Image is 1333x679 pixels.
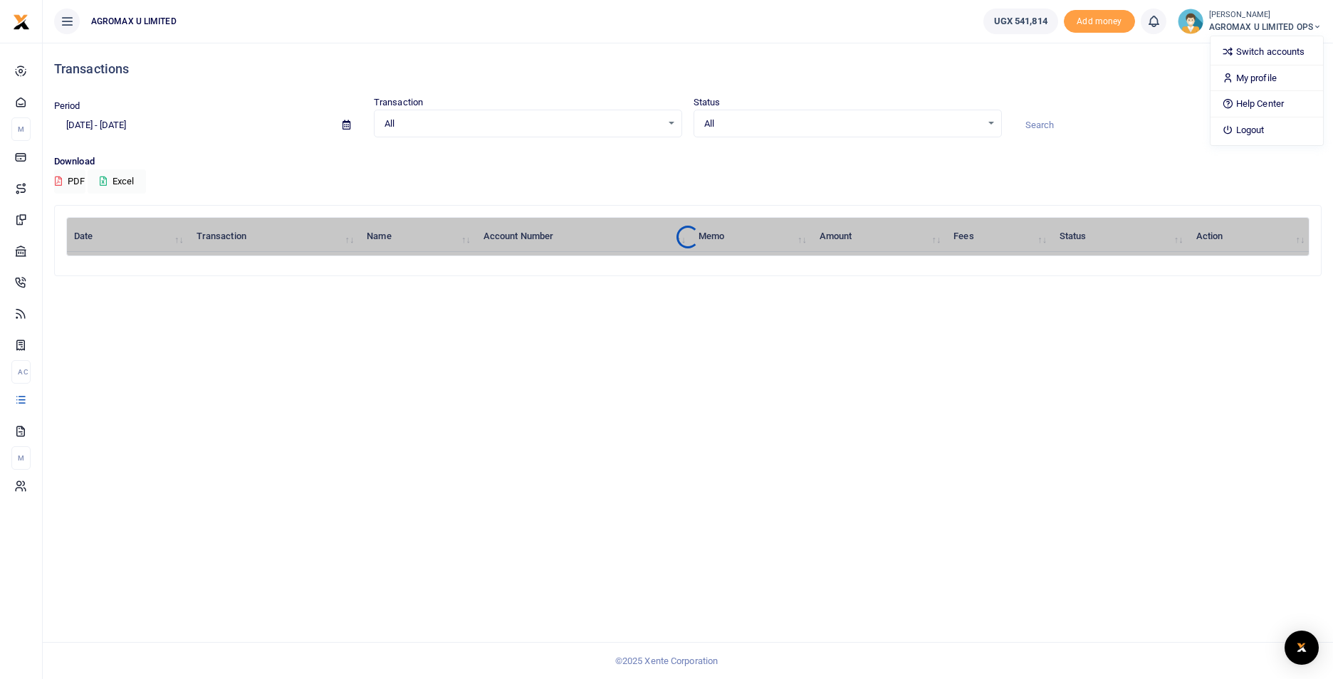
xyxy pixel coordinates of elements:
li: M [11,446,31,470]
input: select period [54,113,331,137]
div: Open Intercom Messenger [1285,631,1319,665]
a: My profile [1211,68,1323,88]
li: Wallet ballance [978,9,1064,34]
span: Add money [1064,10,1135,33]
span: AGROMAX U LIMITED OPS [1209,21,1322,33]
a: profile-user [PERSON_NAME] AGROMAX U LIMITED OPS [1178,9,1322,34]
a: UGX 541,814 [983,9,1058,34]
a: Help Center [1211,94,1323,114]
li: Ac [11,360,31,384]
input: Search [1013,113,1322,137]
button: PDF [54,169,85,194]
img: logo-small [13,14,30,31]
p: Download [54,154,1322,169]
a: Switch accounts [1211,42,1323,62]
small: [PERSON_NAME] [1209,9,1322,21]
label: Period [54,99,80,113]
a: Logout [1211,120,1323,140]
h4: Transactions [54,61,1322,77]
label: Status [694,95,721,110]
span: All [385,117,662,131]
span: All [704,117,981,131]
img: profile-user [1178,9,1203,34]
span: UGX 541,814 [994,14,1047,28]
li: M [11,117,31,141]
li: Toup your wallet [1064,10,1135,33]
label: Transaction [374,95,423,110]
a: logo-small logo-large logo-large [13,16,30,26]
span: AGROMAX U LIMITED [85,15,182,28]
a: Add money [1064,15,1135,26]
button: Excel [88,169,146,194]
